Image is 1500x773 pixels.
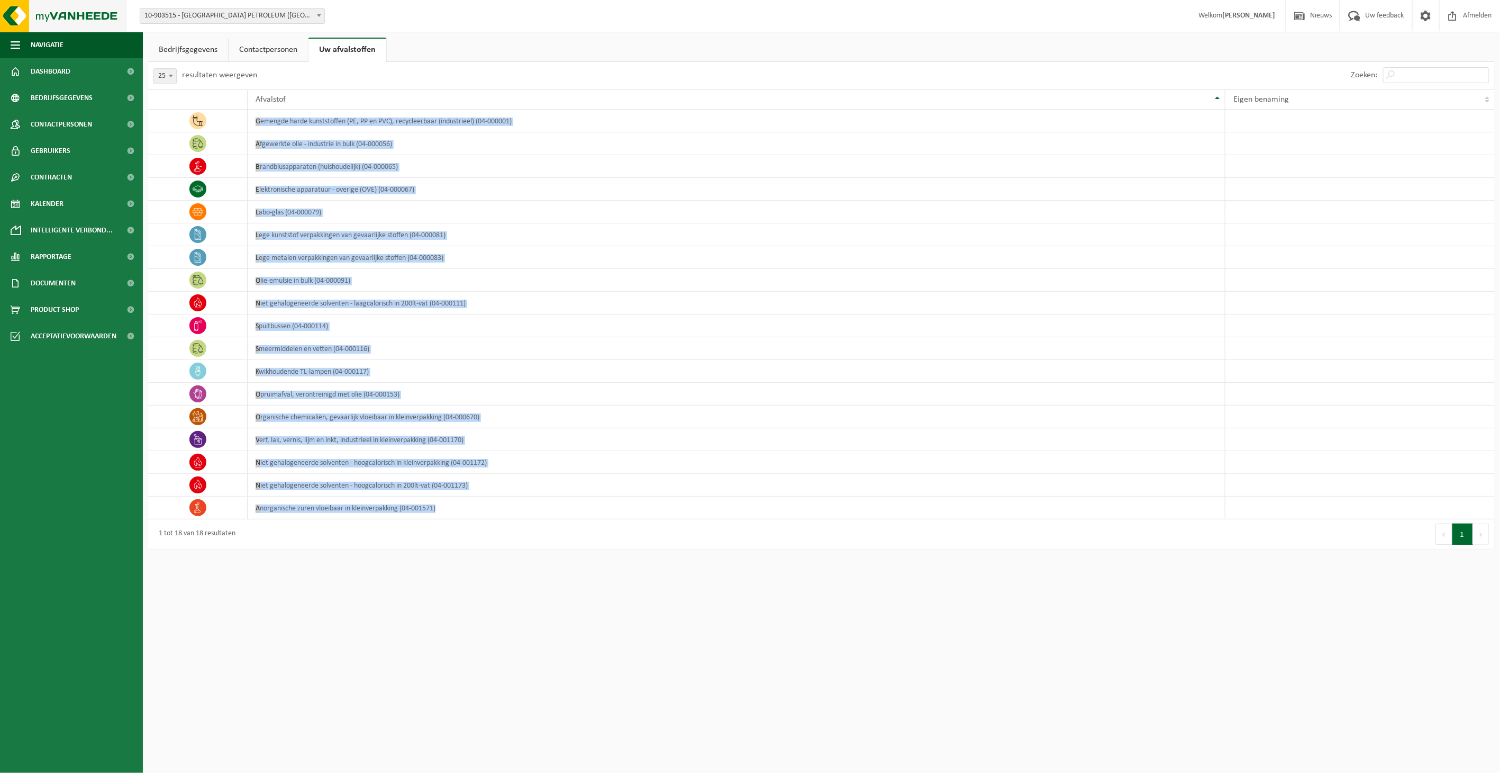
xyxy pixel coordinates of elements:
strong: [PERSON_NAME] [1222,12,1275,20]
td: olie-emulsie in bulk (04-000091) [248,269,1225,292]
span: Documenten [31,270,76,296]
span: 25 [154,69,176,84]
button: 1 [1452,524,1473,545]
span: Dashboard [31,58,70,85]
td: lege metalen verpakkingen van gevaarlijke stoffen (04-000083) [248,246,1225,269]
td: labo-glas (04-000079) [248,201,1225,223]
span: Product Shop [31,296,79,323]
span: Gebruikers [31,138,70,164]
td: lege kunststof verpakkingen van gevaarlijke stoffen (04-000081) [248,223,1225,246]
span: Kalender [31,191,63,217]
td: anorganische zuren vloeibaar in kleinverpakking (04-001571) [248,497,1225,519]
a: Uw afvalstoffen [308,38,386,62]
a: Bedrijfsgegevens [148,38,228,62]
td: afgewerkte olie - industrie in bulk (04-000056) [248,132,1225,155]
span: Contracten [31,164,72,191]
span: Rapportage [31,244,71,270]
td: elektronische apparatuur - overige (OVE) (04-000067) [248,178,1225,201]
button: Previous [1435,524,1452,545]
td: opruimafval, verontreinigd met olie (04-000153) [248,383,1225,406]
span: Intelligente verbond... [31,217,113,244]
td: gemengde harde kunststoffen (PE, PP en PVC), recycleerbaar (industrieel) (04-000001) [248,110,1225,132]
span: 10-903515 - KUWAIT PETROLEUM (BELGIUM) NV - ANTWERPEN [140,8,324,23]
td: niet gehalogeneerde solventen - hoogcalorisch in 200lt-vat (04-001173) [248,474,1225,497]
span: Eigen benaming [1233,95,1289,104]
td: smeermiddelen en vetten (04-000116) [248,337,1225,360]
td: spuitbussen (04-000114) [248,314,1225,337]
span: 10-903515 - KUWAIT PETROLEUM (BELGIUM) NV - ANTWERPEN [140,8,325,24]
label: resultaten weergeven [182,71,257,79]
td: organische chemicaliën, gevaarlijk vloeibaar in kleinverpakking (04-000670) [248,406,1225,428]
td: niet gehalogeneerde solventen - laagcalorisch in 200lt-vat (04-000111) [248,292,1225,314]
span: 25 [153,68,177,84]
span: Contactpersonen [31,111,92,138]
div: 1 tot 18 van 18 resultaten [153,525,235,544]
label: Zoeken: [1351,71,1378,80]
span: Navigatie [31,32,63,58]
span: Bedrijfsgegevens [31,85,93,111]
td: verf, lak, vernis, lijm en inkt, industrieel in kleinverpakking (04-001170) [248,428,1225,451]
a: Contactpersonen [229,38,308,62]
td: brandblusapparaten (huishoudelijk) (04-000065) [248,155,1225,178]
td: niet gehalogeneerde solventen - hoogcalorisch in kleinverpakking (04-001172) [248,451,1225,474]
span: Acceptatievoorwaarden [31,323,116,349]
button: Next [1473,524,1489,545]
span: Afvalstof [256,95,286,104]
td: kwikhoudende TL-lampen (04-000117) [248,360,1225,383]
